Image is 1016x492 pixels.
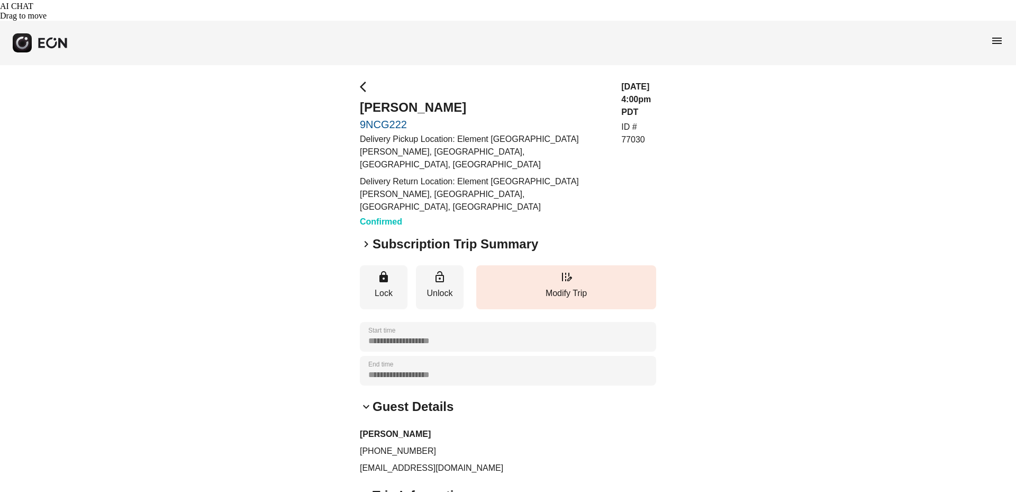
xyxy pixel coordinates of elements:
[482,287,651,300] p: Modify Trip
[377,271,390,283] span: lock
[360,238,373,251] span: keyboard_arrow_right
[360,99,609,116] h2: [PERSON_NAME]
[621,80,656,119] h3: [DATE] 4:00pm PDT
[373,398,453,415] h2: Guest Details
[360,80,373,93] span: arrow_back_ios
[360,175,609,213] p: Delivery Return Location: Element [GEOGRAPHIC_DATA][PERSON_NAME], [GEOGRAPHIC_DATA], [GEOGRAPHIC_...
[360,133,609,171] p: Delivery Pickup Location: Element [GEOGRAPHIC_DATA][PERSON_NAME], [GEOGRAPHIC_DATA], [GEOGRAPHIC_...
[421,287,458,300] p: Unlock
[476,265,656,309] button: Modify Trip
[433,271,446,283] span: lock_open
[360,216,609,228] h3: Confirmed
[360,118,609,131] a: 9NCG222
[360,265,407,309] button: Lock
[416,265,464,309] button: Unlock
[365,287,402,300] p: Lock
[360,428,656,441] h3: [PERSON_NAME]
[560,271,573,283] span: edit_road
[621,121,656,146] p: ID # 77030
[373,236,538,253] h2: Subscription Trip Summary
[360,400,373,413] span: keyboard_arrow_down
[360,445,656,458] p: [PHONE_NUMBER]
[991,34,1003,47] span: menu
[360,462,656,475] p: [EMAIL_ADDRESS][DOMAIN_NAME]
